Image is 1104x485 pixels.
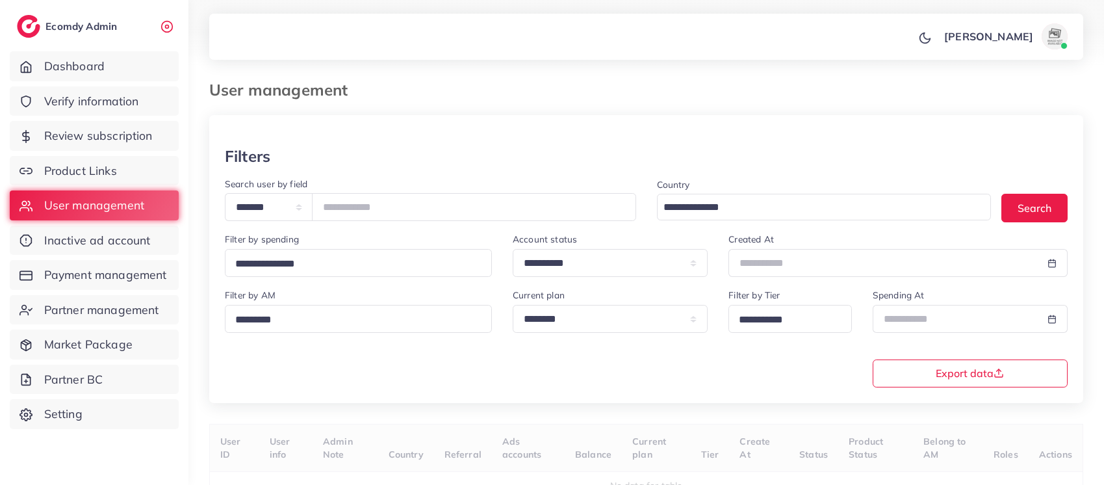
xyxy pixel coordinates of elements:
label: Created At [728,233,774,246]
button: Search [1001,194,1068,222]
div: Search for option [728,305,852,333]
button: Export data [873,360,1068,387]
a: Partner management [10,295,179,325]
img: avatar [1042,23,1068,49]
label: Country [657,178,690,191]
a: User management [10,190,179,220]
span: Market Package [44,336,133,353]
span: Inactive ad account [44,232,151,249]
span: Product Links [44,163,117,179]
span: Setting [44,406,83,423]
a: Review subscription [10,121,179,151]
label: Spending At [873,289,925,302]
h2: Ecomdy Admin [45,20,120,33]
span: Verify information [44,93,139,110]
input: Search for option [231,310,475,330]
span: Dashboard [44,58,105,75]
a: Verify information [10,86,179,116]
label: Filter by spending [225,233,299,246]
label: Filter by AM [225,289,276,302]
span: Payment management [44,267,167,283]
h3: User management [209,81,358,99]
input: Search for option [659,198,975,218]
a: Payment management [10,260,179,290]
span: User management [44,197,144,214]
a: Inactive ad account [10,226,179,256]
a: Partner BC [10,365,179,395]
span: Export data [936,368,1004,378]
span: Partner BC [44,371,103,388]
label: Search user by field [225,177,307,190]
a: logoEcomdy Admin [17,15,120,38]
a: Dashboard [10,51,179,81]
a: Setting [10,399,179,429]
img: logo [17,15,40,38]
p: [PERSON_NAME] [944,29,1033,44]
div: Search for option [225,305,492,333]
input: Search for option [231,254,475,274]
div: Search for option [225,249,492,277]
label: Account status [513,233,577,246]
a: Product Links [10,156,179,186]
label: Current plan [513,289,565,302]
label: Filter by Tier [728,289,780,302]
a: [PERSON_NAME]avatar [937,23,1073,49]
span: Review subscription [44,127,153,144]
input: Search for option [734,310,835,330]
a: Market Package [10,330,179,360]
h3: Filters [225,147,270,166]
div: Search for option [657,194,992,220]
span: Partner management [44,302,159,319]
